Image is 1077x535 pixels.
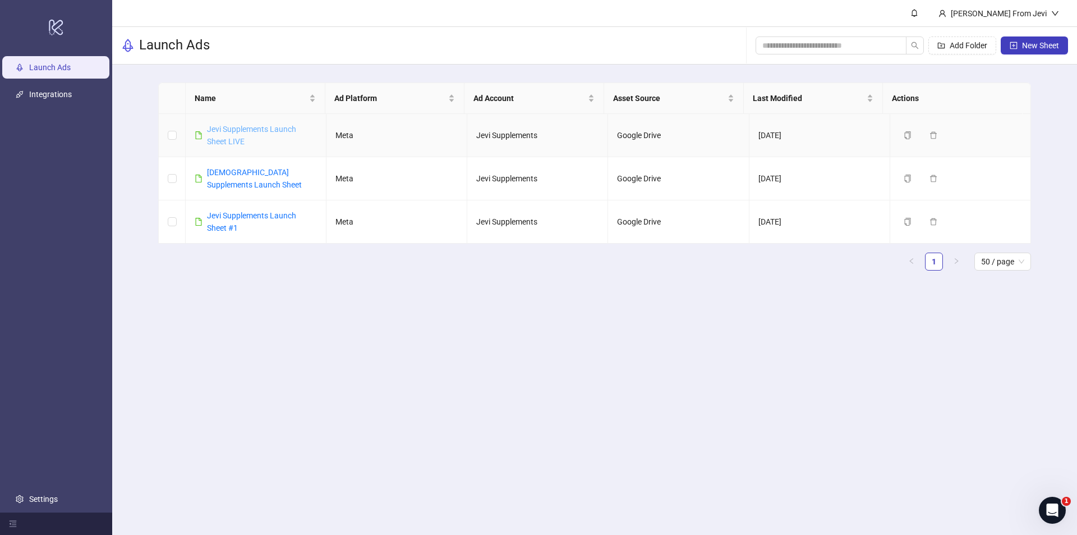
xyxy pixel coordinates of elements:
a: Settings [29,495,58,504]
li: 1 [925,253,943,271]
li: Previous Page [903,253,920,271]
span: copy [904,131,912,139]
th: Ad Platform [325,83,465,114]
th: Last Modified [744,83,883,114]
td: Meta [326,157,467,200]
iframe: Intercom live chat [1039,497,1066,524]
span: 50 / page [981,253,1024,270]
span: 1 [1062,497,1071,506]
button: right [947,253,965,271]
span: Last Modified [753,92,865,104]
span: New Sheet [1022,41,1059,50]
td: [DATE] [749,114,890,157]
span: delete [929,218,937,226]
th: Name [186,83,325,114]
td: Google Drive [608,200,749,244]
span: bell [910,9,918,17]
div: [PERSON_NAME] From Jevi [946,7,1051,20]
td: Meta [326,114,467,157]
span: user [938,10,946,17]
span: Ad Account [473,92,586,104]
th: Asset Source [604,83,744,114]
span: menu-fold [9,520,17,528]
span: Add Folder [950,41,987,50]
td: Jevi Supplements [467,200,608,244]
th: Actions [883,83,1023,114]
td: [DATE] [749,157,890,200]
h3: Launch Ads [139,36,210,54]
li: Next Page [947,253,965,271]
a: Integrations [29,90,72,99]
a: 1 [926,253,942,270]
td: [DATE] [749,200,890,244]
span: delete [929,131,937,139]
span: down [1051,10,1059,17]
span: rocket [121,39,135,52]
span: right [953,258,960,264]
span: file [195,175,202,182]
button: left [903,253,920,271]
a: Jevi Supplements Launch Sheet #1 [207,211,296,232]
td: Jevi Supplements [467,114,608,157]
span: file [195,218,202,226]
th: Ad Account [464,83,604,114]
div: Page Size [974,253,1031,271]
span: delete [929,175,937,182]
span: Ad Platform [334,92,447,104]
td: Meta [326,200,467,244]
a: Launch Ads [29,63,71,72]
td: Google Drive [608,157,749,200]
a: [DEMOGRAPHIC_DATA] Supplements Launch Sheet [207,168,302,189]
span: Asset Source [613,92,725,104]
a: Jevi Supplements Launch Sheet LIVE [207,125,296,146]
span: copy [904,175,912,182]
span: folder-add [937,42,945,49]
button: Add Folder [928,36,996,54]
td: Jevi Supplements [467,157,608,200]
span: file [195,131,202,139]
span: copy [904,218,912,226]
span: Name [195,92,307,104]
span: plus-square [1010,42,1018,49]
span: search [911,42,919,49]
span: left [908,258,915,264]
button: New Sheet [1001,36,1068,54]
td: Google Drive [608,114,749,157]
